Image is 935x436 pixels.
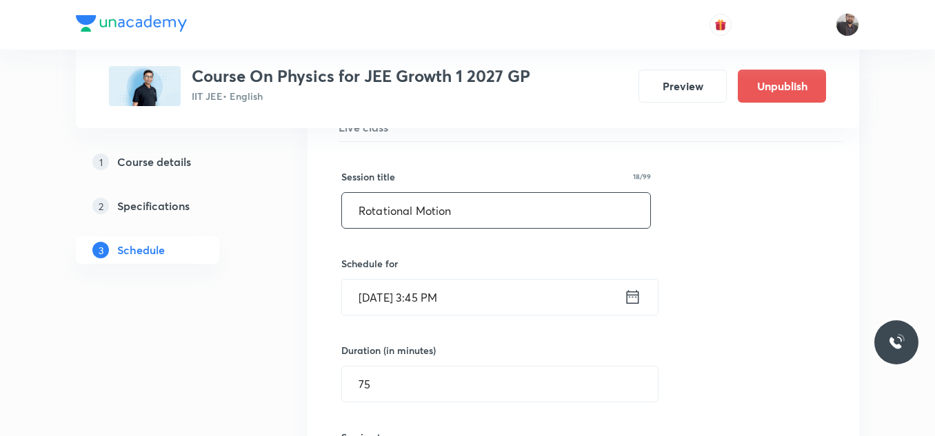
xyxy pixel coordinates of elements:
[92,154,109,170] p: 1
[888,334,905,351] img: ttu
[117,242,165,258] h5: Schedule
[341,343,436,357] h6: Duration (in minutes)
[92,198,109,214] p: 2
[633,173,651,180] p: 18/99
[192,89,530,103] p: IIT JEE • English
[342,193,650,228] input: A great title is short, clear and descriptive
[836,13,859,37] img: Vishal Choudhary
[76,15,187,32] img: Company Logo
[738,70,826,103] button: Unpublish
[342,366,658,402] input: 75
[76,192,263,220] a: 2Specifications
[117,198,190,214] h5: Specifications
[76,15,187,35] a: Company Logo
[341,256,651,271] h6: Schedule for
[639,70,727,103] button: Preview
[76,148,263,176] a: 1Course details
[92,242,109,258] p: 3
[341,169,395,184] h6: Session title
[192,66,530,86] h3: Course On Physics for JEE Growth 1 2027 GP
[714,19,727,31] img: avatar
[109,66,181,106] img: 5CB74A68-5385-4D4A-9DDD-22EFD9F3552C_plus.png
[117,154,191,170] h5: Course details
[710,14,732,36] button: avatar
